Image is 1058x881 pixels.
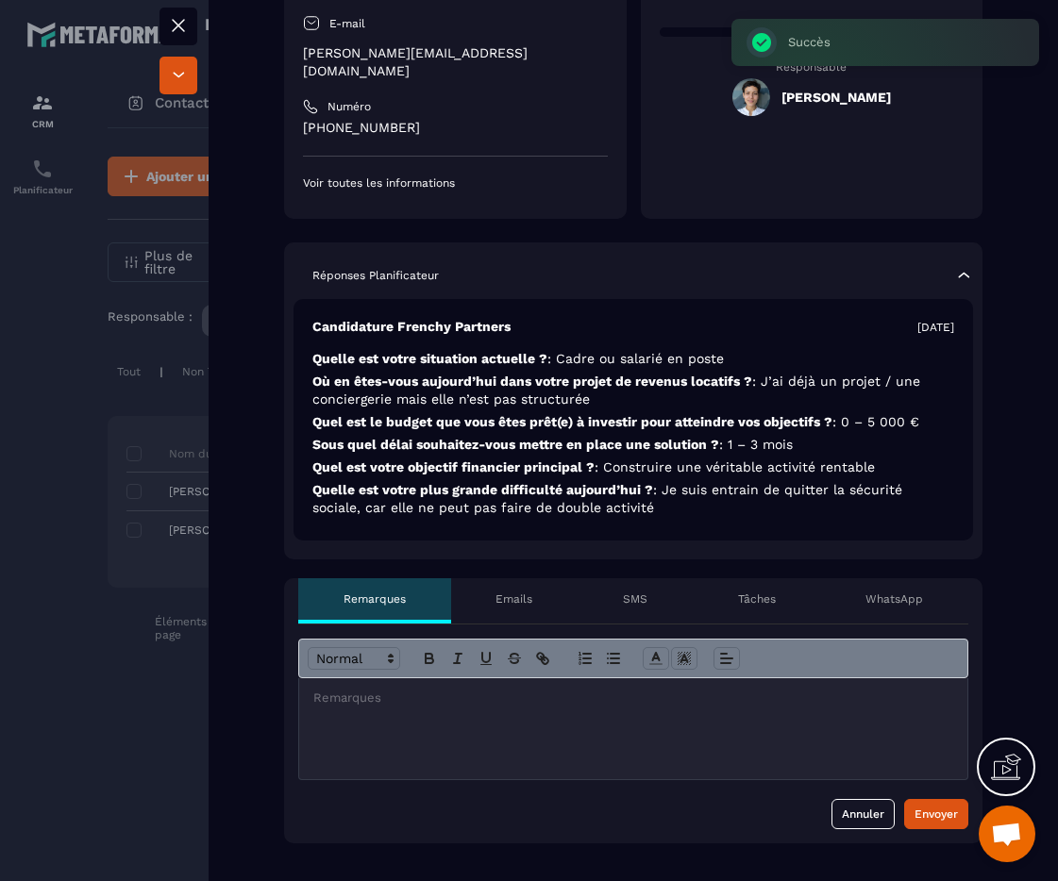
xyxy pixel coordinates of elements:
[595,459,875,474] span: : Construire une véritable activité rentable
[312,268,439,283] p: Réponses Planificateur
[303,175,608,191] p: Voir toutes les informations
[312,436,954,454] p: Sous quel délai souhaitez-vous mettre en place une solution ?
[719,437,793,452] span: : 1 – 3 mois
[303,119,608,137] p: [PHONE_NUMBER]
[904,799,968,829] button: Envoyer
[547,351,724,366] span: : Cadre ou salarié en poste
[917,320,954,335] p: [DATE]
[623,591,647,607] p: SMS
[832,414,919,429] span: : 0 – 5 000 €
[312,481,954,517] p: Quelle est votre plus grande difficulté aujourd’hui ?
[312,458,954,476] p: Quel est votre objectif financier principal ?
[312,373,954,408] p: Où en êtes-vous aujourd’hui dans votre projet de revenus locatifs ?
[329,16,365,31] p: E-mail
[495,591,532,607] p: Emails
[327,99,371,114] p: Numéro
[979,806,1035,862] div: Ouvrir le chat
[738,591,776,607] p: Tâches
[660,60,965,74] p: Responsable
[865,591,923,607] p: WhatsApp
[915,805,958,823] div: Envoyer
[312,413,954,431] p: Quel est le budget que vous êtes prêt(e) à investir pour atteindre vos objectifs ?
[312,318,511,336] p: Candidature Frenchy Partners
[344,591,406,607] p: Remarques
[312,350,954,368] p: Quelle est votre situation actuelle ?
[303,44,608,80] p: [PERSON_NAME][EMAIL_ADDRESS][DOMAIN_NAME]
[781,90,891,105] h5: [PERSON_NAME]
[831,799,895,829] button: Annuler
